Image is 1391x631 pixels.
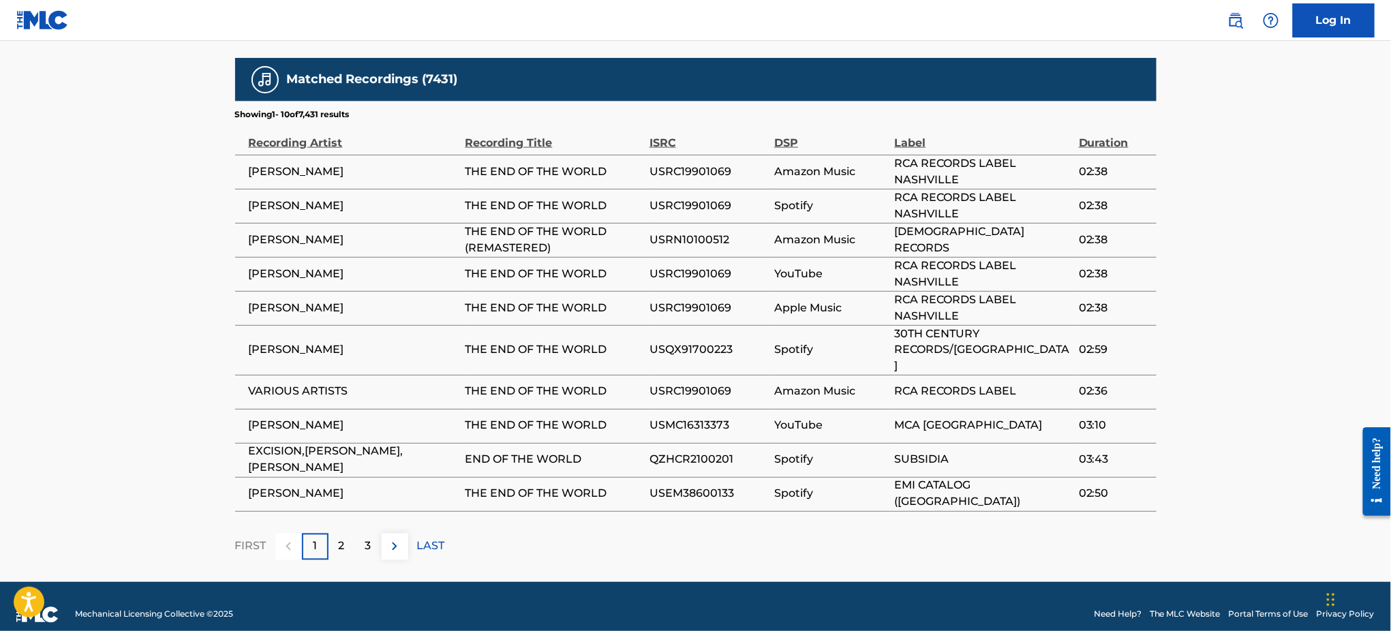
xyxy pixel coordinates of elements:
[649,342,767,358] span: USQX91700223
[895,452,1072,468] span: SUBSIDIA
[465,224,643,256] span: THE END OF THE WORLD (REMASTERED)
[465,452,643,468] span: END OF THE WORLD
[1227,12,1244,29] img: search
[249,444,459,476] span: EXCISION,[PERSON_NAME],[PERSON_NAME]
[287,72,458,87] h5: Matched Recordings (7431)
[649,266,767,282] span: USRC19901069
[1263,12,1279,29] img: help
[1293,3,1375,37] a: Log In
[649,418,767,434] span: USMC16313373
[774,384,887,400] span: Amazon Music
[257,72,273,88] img: Matched Recordings
[774,452,887,468] span: Spotify
[365,538,371,555] p: 3
[1079,164,1150,180] span: 02:38
[1079,232,1150,248] span: 02:38
[339,538,345,555] p: 2
[774,266,887,282] span: YouTube
[895,478,1072,510] span: EMI CATALOG ([GEOGRAPHIC_DATA])
[895,224,1072,256] span: [DEMOGRAPHIC_DATA] RECORDS
[417,538,445,555] p: LAST
[249,342,459,358] span: [PERSON_NAME]
[1094,609,1142,621] a: Need Help?
[1323,566,1391,631] iframe: Chat Widget
[895,121,1072,151] div: Label
[465,342,643,358] span: THE END OF THE WORLD
[1257,7,1285,34] div: Help
[249,121,459,151] div: Recording Artist
[895,189,1072,222] span: RCA RECORDS LABEL NASHVILLE
[1150,609,1221,621] a: The MLC Website
[313,538,317,555] p: 1
[774,342,887,358] span: Spotify
[249,384,459,400] span: VARIOUS ARTISTS
[1222,7,1249,34] a: Public Search
[1079,486,1150,502] span: 02:50
[249,266,459,282] span: [PERSON_NAME]
[774,121,887,151] div: DSP
[249,164,459,180] span: [PERSON_NAME]
[774,486,887,502] span: Spotify
[895,326,1072,375] span: 30TH CENTURY RECORDS/[GEOGRAPHIC_DATA]
[16,10,69,30] img: MLC Logo
[649,452,767,468] span: QZHCR2100201
[649,232,767,248] span: USRN10100512
[649,164,767,180] span: USRC19901069
[895,292,1072,324] span: RCA RECORDS LABEL NASHVILLE
[1079,198,1150,214] span: 02:38
[895,384,1072,400] span: RCA RECORDS LABEL
[1327,579,1335,620] div: Drag
[465,198,643,214] span: THE END OF THE WORLD
[774,232,887,248] span: Amazon Music
[774,164,887,180] span: Amazon Music
[1353,416,1391,526] iframe: Resource Center
[249,232,459,248] span: [PERSON_NAME]
[465,384,643,400] span: THE END OF THE WORLD
[465,486,643,502] span: THE END OF THE WORLD
[249,300,459,316] span: [PERSON_NAME]
[649,198,767,214] span: USRC19901069
[895,155,1072,188] span: RCA RECORDS LABEL NASHVILLE
[249,198,459,214] span: [PERSON_NAME]
[75,609,233,621] span: Mechanical Licensing Collective © 2025
[774,300,887,316] span: Apple Music
[649,300,767,316] span: USRC19901069
[649,384,767,400] span: USRC19901069
[1079,121,1150,151] div: Duration
[465,121,643,151] div: Recording Title
[1079,300,1150,316] span: 02:38
[386,538,403,555] img: right
[895,418,1072,434] span: MCA [GEOGRAPHIC_DATA]
[1079,266,1150,282] span: 02:38
[249,486,459,502] span: [PERSON_NAME]
[774,198,887,214] span: Spotify
[1079,342,1150,358] span: 02:59
[465,266,643,282] span: THE END OF THE WORLD
[774,418,887,434] span: YouTube
[235,538,266,555] p: FIRST
[1079,452,1150,468] span: 03:43
[1317,609,1375,621] a: Privacy Policy
[16,606,59,623] img: logo
[465,418,643,434] span: THE END OF THE WORLD
[465,300,643,316] span: THE END OF THE WORLD
[1079,418,1150,434] span: 03:10
[465,164,643,180] span: THE END OF THE WORLD
[249,418,459,434] span: [PERSON_NAME]
[649,121,767,151] div: ISRC
[1229,609,1309,621] a: Portal Terms of Use
[895,258,1072,290] span: RCA RECORDS LABEL NASHVILLE
[1079,384,1150,400] span: 02:36
[235,108,350,121] p: Showing 1 - 10 of 7,431 results
[649,486,767,502] span: USEM38600133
